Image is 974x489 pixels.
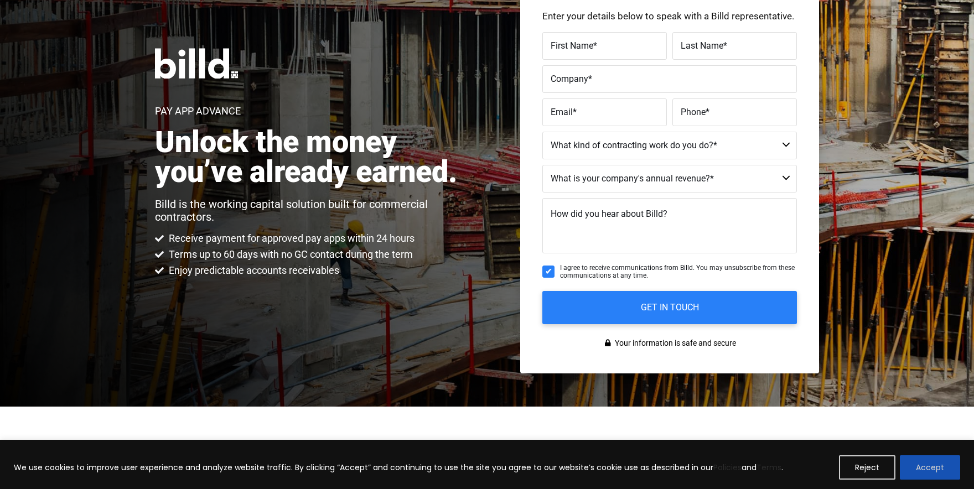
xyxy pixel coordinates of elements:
[839,455,895,480] button: Reject
[166,248,413,261] span: Terms up to 60 days with no GC contact during the term
[155,127,469,187] h2: Unlock the money you’ve already earned.
[560,264,797,280] span: I agree to receive communications from Billd. You may unsubscribe from these communications at an...
[713,462,742,473] a: Policies
[551,209,667,219] span: How did you hear about Billd?
[155,106,241,116] h1: Pay App Advance
[681,40,723,51] span: Last Name
[542,291,797,324] input: GET IN TOUCH
[757,462,781,473] a: Terms
[551,107,573,117] span: Email
[551,40,593,51] span: First Name
[155,198,469,223] p: Billd is the working capital solution built for commercial contractors.
[542,12,797,21] p: Enter your details below to speak with a Billd representative.
[900,455,960,480] button: Accept
[612,335,736,351] span: Your information is safe and secure
[14,461,783,474] p: We use cookies to improve user experience and analyze website traffic. By clicking “Accept” and c...
[542,266,555,278] input: I agree to receive communications from Billd. You may unsubscribe from these communications at an...
[166,264,339,277] span: Enjoy predictable accounts receivables
[551,74,588,84] span: Company
[166,232,415,245] span: Receive payment for approved pay apps within 24 hours
[681,107,706,117] span: Phone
